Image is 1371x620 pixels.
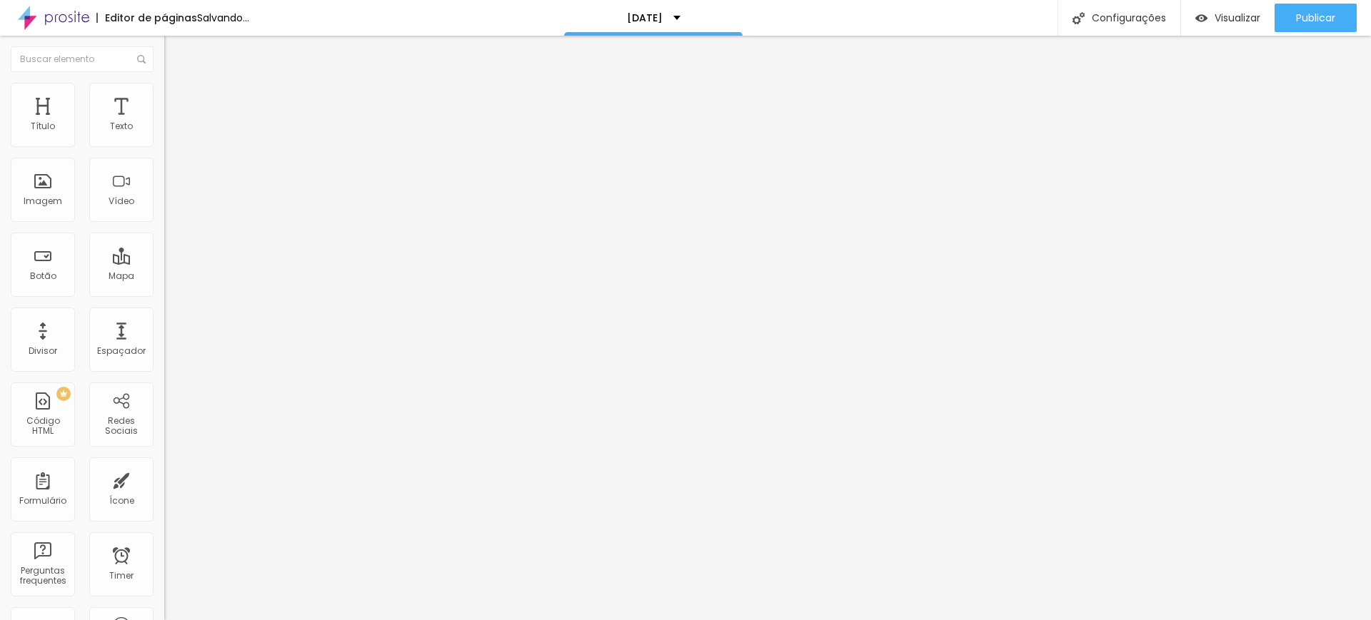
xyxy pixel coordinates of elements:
[14,416,71,437] div: Código HTML
[137,55,146,63] img: Icone
[24,196,62,206] div: Imagem
[627,13,663,23] p: [DATE]
[109,196,134,206] div: Vídeo
[97,346,146,356] div: Espaçador
[1195,12,1207,24] img: view-1.svg
[96,13,197,23] div: Editor de páginas
[1215,12,1260,24] span: Visualizar
[109,271,134,281] div: Mapa
[1296,12,1335,24] span: Publicar
[19,496,66,506] div: Formulário
[1275,4,1357,32] button: Publicar
[93,416,149,437] div: Redes Sociais
[1181,4,1275,32] button: Visualizar
[109,571,134,581] div: Timer
[14,566,71,586] div: Perguntas frequentes
[197,13,249,23] div: Salvando...
[109,496,134,506] div: Ícone
[30,271,56,281] div: Botão
[110,121,133,131] div: Texto
[11,46,154,72] input: Buscar elemento
[31,121,55,131] div: Título
[29,346,57,356] div: Divisor
[1073,12,1085,24] img: Icone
